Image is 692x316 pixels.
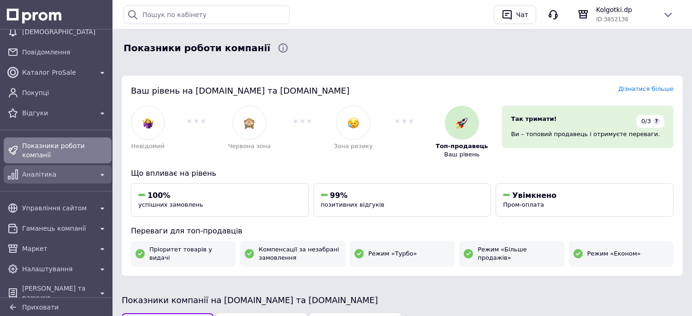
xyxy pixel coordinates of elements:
[503,201,544,208] span: Пром-оплата
[22,284,93,302] span: [PERSON_NAME] та рахунки
[596,16,628,23] span: ID: 3852136
[22,88,108,97] span: Покупці
[22,304,59,311] span: Приховати
[334,142,373,150] span: Зона ризику
[618,85,674,92] a: Дізнатися більше
[22,27,108,36] span: [DEMOGRAPHIC_DATA]
[131,86,349,95] span: Ваш рівень на [DOMAIN_NAME] та [DOMAIN_NAME]
[22,68,93,77] span: Каталог ProSale
[587,250,641,258] span: Режим «Економ»
[637,115,664,128] div: 0/3
[131,227,242,235] span: Переваги для топ-продавців
[653,118,660,125] span: ?
[22,203,93,213] span: Управління сайтом
[22,224,93,233] span: Гаманець компанії
[228,142,271,150] span: Червона зона
[456,117,467,129] img: :rocket:
[142,117,154,129] img: :woman-shrugging:
[131,142,165,150] span: Невідомий
[436,142,488,150] span: Топ-продавець
[330,191,348,200] span: 99%
[124,6,290,24] input: Пошук по кабінету
[22,264,93,274] span: Налаштування
[321,201,384,208] span: позитивних відгуків
[259,245,340,262] span: Компенсації за незабрані замовлення
[368,250,417,258] span: Режим «Турбо»
[149,245,231,262] span: Пріоритет товарів у видачі
[138,201,203,208] span: успішних замовлень
[22,244,93,253] span: Маркет
[22,170,93,179] span: Аналітика
[444,150,480,159] span: Ваш рівень
[511,115,557,122] span: Так тримати!
[496,183,674,217] button: УвімкненоПром-оплата
[494,6,536,24] button: Чат
[478,245,559,262] span: Режим «Більше продажів»
[515,8,530,22] div: Чат
[131,183,309,217] button: 100%успішних замовлень
[512,191,556,200] span: Увімкнено
[124,42,270,55] span: Показники роботи компанії
[348,117,359,129] img: :disappointed_relieved:
[122,295,378,305] span: Показники компанії на [DOMAIN_NAME] та [DOMAIN_NAME]
[131,169,216,178] span: Що впливає на рівень
[22,141,108,160] span: Показники роботи компанії
[22,108,93,118] span: Відгуки
[243,117,255,129] img: :see_no_evil:
[22,48,108,57] span: Повідомлення
[148,191,170,200] span: 100%
[596,5,655,14] span: Kolgotki.dp
[511,130,664,138] div: Ви – топовий продавець і отримуєте переваги.
[313,183,491,217] button: 99%позитивних відгуків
